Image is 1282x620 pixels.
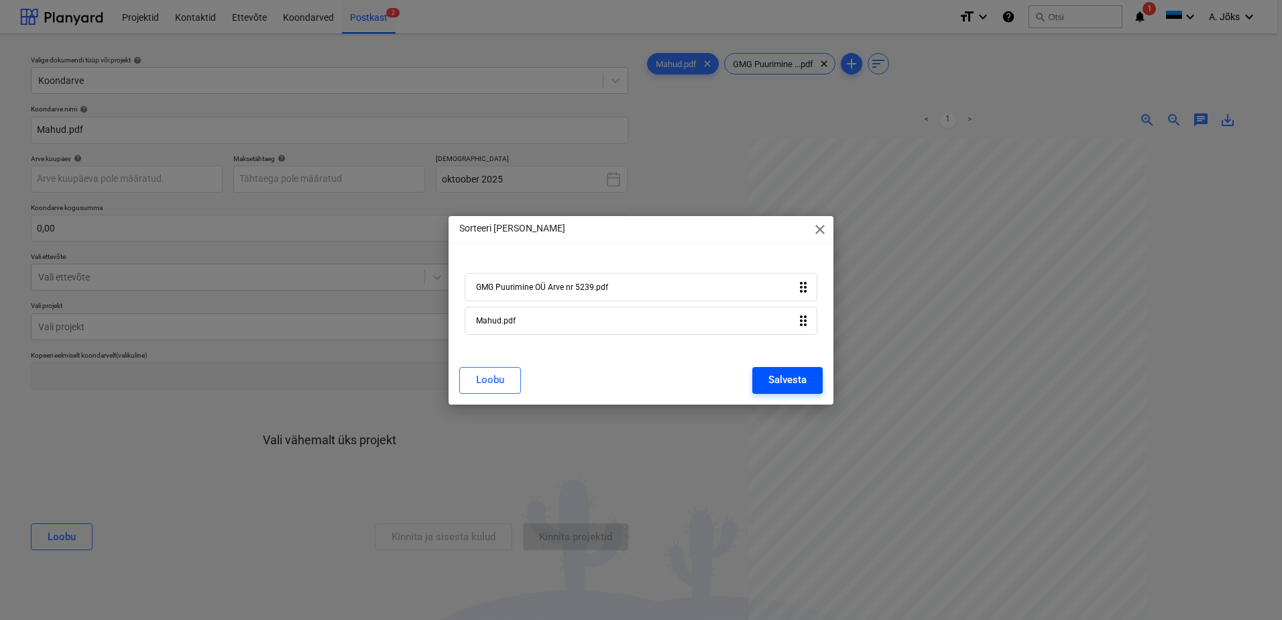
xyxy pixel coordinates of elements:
button: Salvesta [752,367,823,394]
i: drag_indicator [795,279,811,295]
div: GMG Puurimine OÜ Arve nr 5239.pdf [476,282,608,292]
span: close [812,221,828,238]
div: Salvesta [768,371,807,389]
div: GMG Puurimine OÜ Arve nr 5239.pdfdrag_indicator [465,273,817,301]
p: Sorteeri [PERSON_NAME] [459,221,565,236]
button: Loobu [459,367,521,394]
iframe: Chat Widget [1215,556,1282,620]
div: Mahud.pdf [476,316,516,325]
div: Mahud.pdfdrag_indicator [465,307,817,335]
i: drag_indicator [795,313,811,329]
div: Loobu [476,371,504,389]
